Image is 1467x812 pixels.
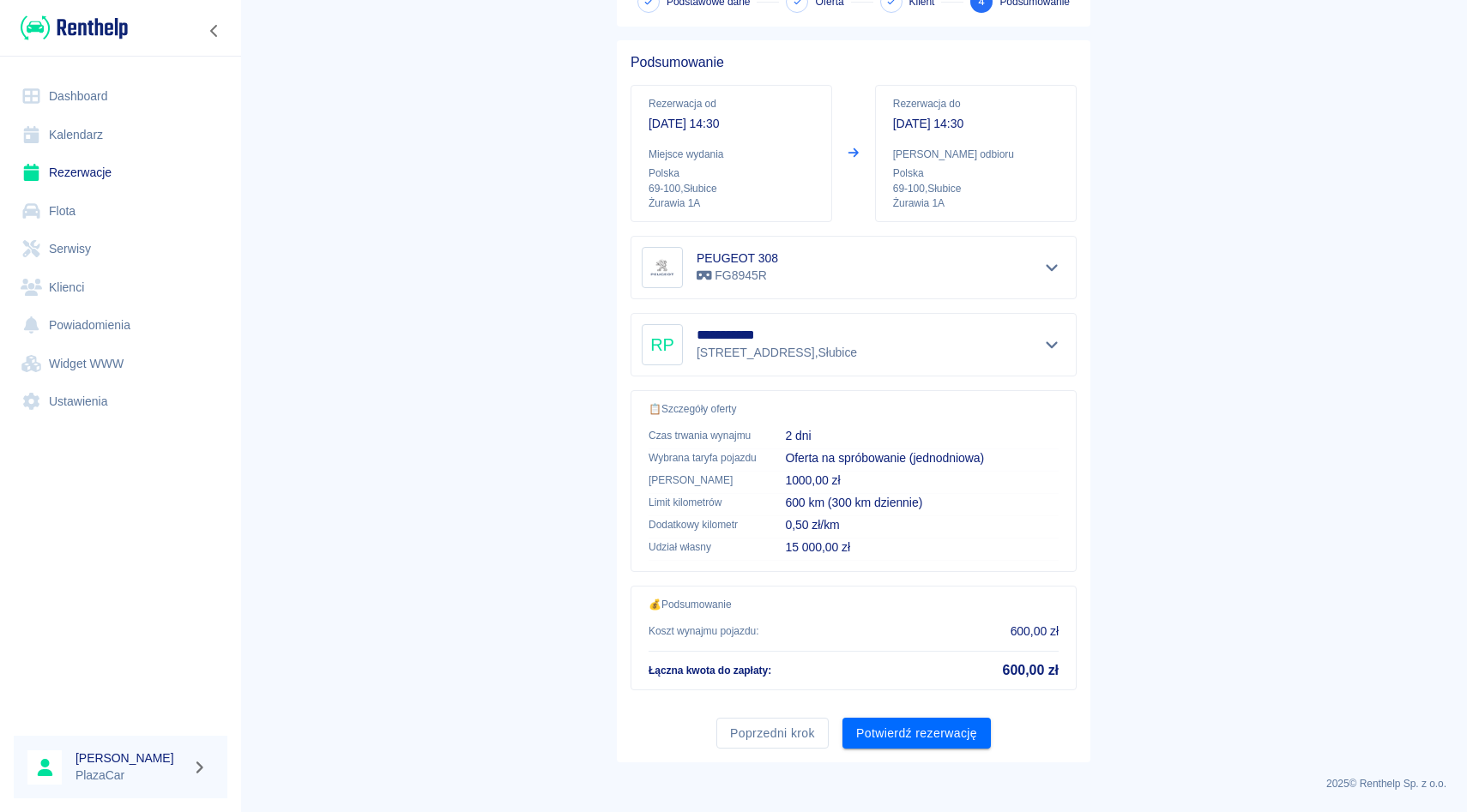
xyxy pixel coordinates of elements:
[14,306,227,345] a: Powiadomienia
[261,776,1446,791] p: 2025 © Renthelp Sp. z o.o.
[631,54,1077,71] h5: Podsumowanie
[75,749,185,767] h6: [PERSON_NAME]
[649,495,758,510] p: Limit kilometrów
[649,517,758,532] p: Dodatkowy kilometr
[649,450,758,466] p: Wybrana taryfa pojazdu
[21,14,128,42] img: Renthelp logo
[716,718,829,749] button: Poprzedni krok
[649,401,1059,417] p: 📋 Szczegóły oferty
[14,345,227,383] a: Widget WWW
[14,192,227,231] a: Flota
[75,767,185,785] p: PlazaCar
[785,516,1059,534] p: 0,50 zł/km
[842,718,991,749] button: Potwierdź rezerwację
[202,20,227,42] button: Zwiń nawigację
[649,623,759,639] p: Koszt wynajmu pojazdu :
[649,428,758,443] p: Czas trwania wynajmu
[649,663,771,678] p: Łączna kwota do zapłaty :
[893,181,1059,196] p: 69-100 , Słubice
[697,267,778,285] p: FG8945R
[785,472,1059,490] p: 1000,00 zł
[893,115,1059,133] p: [DATE] 14:30
[14,14,128,42] a: Renthelp logo
[893,165,1059,181] p: Polska
[645,250,679,285] img: Image
[649,165,814,181] p: Polska
[785,449,1059,467] p: Oferta na spróbowanie (jednodniowa)
[649,147,814,162] p: Miejsce wydania
[1038,256,1066,280] button: Pokaż szczegóły
[893,96,1059,111] p: Rezerwacja do
[14,382,227,421] a: Ustawienia
[642,324,683,365] div: RP
[14,230,227,268] a: Serwisy
[785,427,1059,445] p: 2 dni
[697,344,857,362] p: [STREET_ADDRESS] , Słubice
[1003,662,1059,679] h5: 600,00 zł
[893,196,1059,211] p: Żurawia 1A
[785,538,1059,556] p: 15 000,00 zł
[649,181,814,196] p: 69-100 , Słubice
[14,268,227,307] a: Klienci
[893,147,1059,162] p: [PERSON_NAME] odbioru
[1011,623,1059,641] p: 600,00 zł
[649,597,1059,612] p: 💰 Podsumowanie
[649,115,814,133] p: [DATE] 14:30
[1038,333,1066,357] button: Pokaż szczegóły
[649,196,814,211] p: Żurawia 1A
[649,96,814,111] p: Rezerwacja od
[697,250,778,267] h6: PEUGEOT 308
[649,539,758,555] p: Udział własny
[14,77,227,116] a: Dashboard
[14,153,227,192] a: Rezerwacje
[14,116,227,154] a: Kalendarz
[649,472,758,488] p: [PERSON_NAME]
[785,494,1059,512] p: 600 km (300 km dziennie)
